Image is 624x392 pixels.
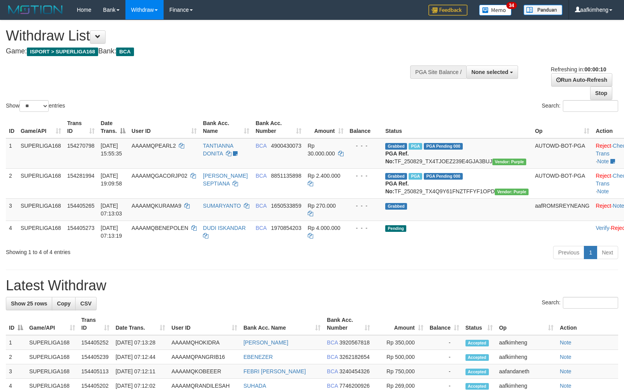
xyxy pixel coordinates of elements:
[532,168,592,198] td: AUTOWD-BOT-PGA
[271,225,301,231] span: Copy 1970854203 to clipboard
[409,173,422,180] span: Marked by aafnonsreyleab
[382,138,532,169] td: TF_250829_TX4TJOEZ239E4GJA3BUJ
[256,173,266,179] span: BCA
[98,116,129,138] th: Date Trans.: activate to sort column descending
[252,116,305,138] th: Bank Acc. Number: activate to sort column ascending
[410,65,466,79] div: PGA Site Balance /
[350,224,379,232] div: - - -
[305,116,347,138] th: Amount: activate to sort column ascending
[471,69,508,75] span: None selected
[52,297,76,310] a: Copy
[75,297,97,310] a: CSV
[560,339,571,346] a: Note
[560,368,571,374] a: Note
[168,335,240,350] td: AAAAMQHOKIDRA
[462,313,496,335] th: Status: activate to sort column ascending
[6,221,18,243] td: 4
[101,225,122,239] span: [DATE] 07:13:19
[26,335,78,350] td: SUPERLIGA168
[6,278,618,293] h1: Latest Withdraw
[168,350,240,364] td: AAAAMQPANGRIB16
[132,173,187,179] span: AAAAMQGACORJP02
[496,350,557,364] td: aafkimheng
[113,335,169,350] td: [DATE] 07:13:28
[78,335,113,350] td: 154405252
[385,150,409,164] b: PGA Ref. No:
[563,297,618,309] input: Search:
[67,173,95,179] span: 154281994
[524,5,562,15] img: panduan.png
[27,48,98,56] span: ISPORT > SUPERLIGA168
[382,116,532,138] th: Status
[495,189,529,195] span: Vendor URL: https://trx4.1velocity.biz
[18,138,64,169] td: SUPERLIGA168
[327,383,338,389] span: BCA
[200,116,252,138] th: Bank Acc. Name: activate to sort column ascending
[551,66,606,72] span: Refreshing in:
[479,5,512,16] img: Button%20Memo.svg
[18,198,64,221] td: SUPERLIGA168
[308,143,335,157] span: Rp 30.000.000
[465,340,489,346] span: Accepted
[203,225,246,231] a: DUDI ISKANDAR
[6,4,65,16] img: MOTION_logo.png
[256,143,266,149] span: BCA
[6,48,408,55] h4: Game: Bank:
[6,335,26,350] td: 1
[560,383,571,389] a: Note
[560,354,571,360] a: Note
[506,2,517,9] span: 34
[327,354,338,360] span: BCA
[409,143,422,150] span: Marked by aafmaleo
[324,313,373,335] th: Bank Acc. Number: activate to sort column ascending
[584,246,597,259] a: 1
[18,168,64,198] td: SUPERLIGA168
[327,368,338,374] span: BCA
[101,143,122,157] span: [DATE] 15:55:35
[563,100,618,112] input: Search:
[243,354,273,360] a: EBENEZER
[18,116,64,138] th: Game/API: activate to sort column ascending
[373,313,426,335] th: Amount: activate to sort column ascending
[596,173,611,179] a: Reject
[466,65,518,79] button: None selected
[596,143,611,149] a: Reject
[590,87,612,100] a: Stop
[113,313,169,335] th: Date Trans.: activate to sort column ascending
[465,354,489,361] span: Accepted
[6,138,18,169] td: 1
[424,143,463,150] span: PGA Pending
[240,313,324,335] th: Bank Acc. Name: activate to sort column ascending
[385,173,407,180] span: Grabbed
[385,225,406,232] span: Pending
[6,116,18,138] th: ID
[542,100,618,112] label: Search:
[465,383,489,390] span: Accepted
[64,116,98,138] th: Trans ID: activate to sort column ascending
[256,225,266,231] span: BCA
[6,28,408,44] h1: Withdraw List
[532,198,592,221] td: aafROMSREYNEANG
[553,246,584,259] a: Previous
[6,297,52,310] a: Show 25 rows
[532,116,592,138] th: Op: activate to sort column ascending
[101,203,122,217] span: [DATE] 07:13:03
[129,116,200,138] th: User ID: activate to sort column ascending
[557,313,618,335] th: Action
[428,5,467,16] img: Feedback.jpg
[327,339,338,346] span: BCA
[496,313,557,335] th: Op: activate to sort column ascending
[78,350,113,364] td: 154405239
[373,335,426,350] td: Rp 350,000
[271,203,301,209] span: Copy 1650533859 to clipboard
[256,203,266,209] span: BCA
[203,143,233,157] a: TANTIANNA DONITA
[596,225,609,231] a: Verify
[19,100,49,112] select: Showentries
[584,66,606,72] strong: 00:00:10
[78,313,113,335] th: Trans ID: activate to sort column ascending
[116,48,134,56] span: BCA
[78,364,113,379] td: 154405113
[168,364,240,379] td: AAAAMQKOBEEER
[67,203,95,209] span: 154405265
